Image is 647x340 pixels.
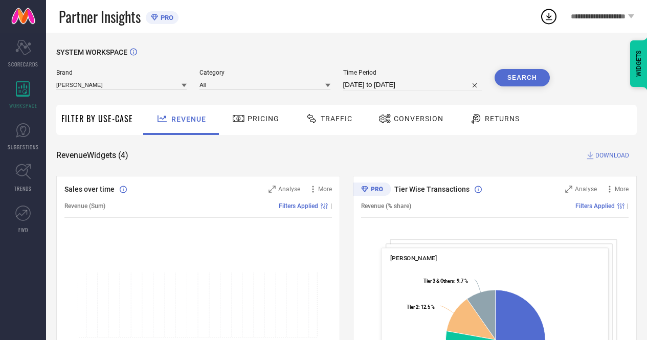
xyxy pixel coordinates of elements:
[390,255,437,262] span: [PERSON_NAME]
[59,6,141,27] span: Partner Insights
[540,7,558,26] div: Open download list
[565,186,572,193] svg: Zoom
[407,304,435,310] text: : 12.5 %
[158,14,173,21] span: PRO
[279,202,318,210] span: Filters Applied
[64,185,115,193] span: Sales over time
[595,150,629,161] span: DOWNLOAD
[64,202,105,210] span: Revenue (Sum)
[321,115,352,123] span: Traffic
[627,202,629,210] span: |
[575,202,615,210] span: Filters Applied
[495,69,550,86] button: Search
[14,185,32,192] span: TRENDS
[199,69,330,76] span: Category
[423,278,454,284] tspan: Tier 3 & Others
[171,115,206,123] span: Revenue
[269,186,276,193] svg: Zoom
[407,304,418,310] tspan: Tier 2
[615,186,629,193] span: More
[485,115,520,123] span: Returns
[330,202,332,210] span: |
[56,150,128,161] span: Revenue Widgets ( 4 )
[248,115,279,123] span: Pricing
[8,143,39,151] span: SUGGESTIONS
[394,115,443,123] span: Conversion
[278,186,300,193] span: Analyse
[318,186,332,193] span: More
[343,79,482,91] input: Select time period
[56,69,187,76] span: Brand
[18,226,28,234] span: FWD
[423,278,468,284] text: : 9.7 %
[56,48,127,56] span: SYSTEM WORKSPACE
[361,202,411,210] span: Revenue (% share)
[9,102,37,109] span: WORKSPACE
[575,186,597,193] span: Analyse
[343,69,482,76] span: Time Period
[61,112,133,125] span: Filter By Use-Case
[394,185,470,193] span: Tier Wise Transactions
[8,60,38,68] span: SCORECARDS
[353,183,391,198] div: Premium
